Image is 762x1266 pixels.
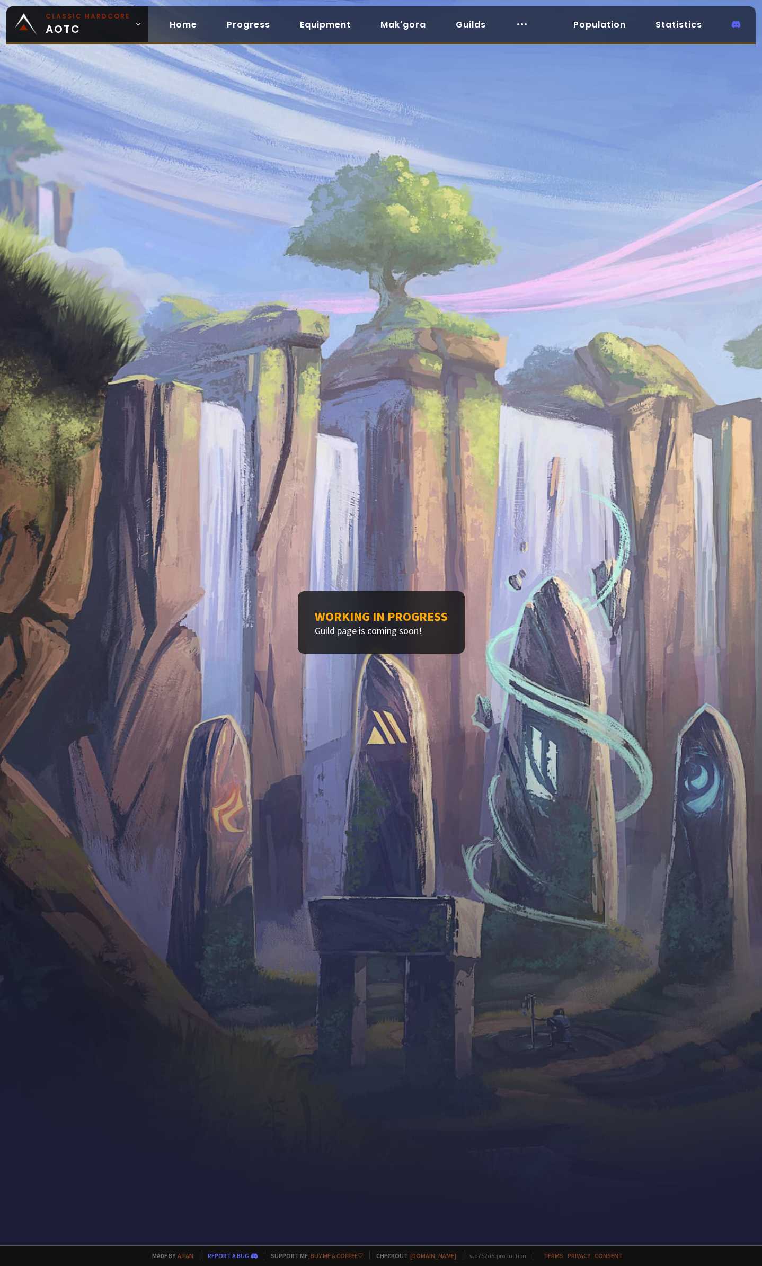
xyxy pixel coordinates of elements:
h1: Working in progress [315,608,448,625]
a: Buy me a coffee [311,1252,363,1260]
span: Checkout [369,1252,456,1260]
a: Guilds [447,14,494,35]
a: Mak'gora [372,14,435,35]
span: Made by [146,1252,193,1260]
a: Consent [595,1252,623,1260]
span: Support me, [264,1252,363,1260]
a: [DOMAIN_NAME] [410,1252,456,1260]
a: a fan [178,1252,193,1260]
a: Progress [218,14,279,35]
span: AOTC [46,12,130,37]
a: Equipment [291,14,359,35]
a: Privacy [568,1252,590,1260]
a: Home [161,14,206,35]
span: v. d752d5 - production [463,1252,526,1260]
a: Report a bug [208,1252,249,1260]
a: Population [565,14,634,35]
a: Classic HardcoreAOTC [6,6,148,42]
small: Classic Hardcore [46,12,130,21]
div: Guild page is coming soon! [298,591,465,654]
a: Terms [544,1252,563,1260]
a: Statistics [647,14,711,35]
